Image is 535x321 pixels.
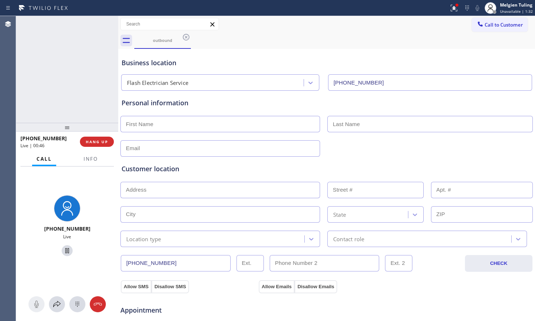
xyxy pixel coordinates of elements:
div: Melgien Tuling [500,2,533,8]
input: Phone Number 2 [270,255,380,271]
div: Contact role [333,235,364,243]
input: Last Name [327,116,533,132]
button: Hang up [90,296,106,312]
div: Business location [122,58,532,68]
button: Call to Customer [472,18,528,32]
input: Ext. [236,255,264,271]
span: Unavailable | 1:32 [500,9,533,14]
button: Open directory [49,296,65,312]
span: Call to Customer [485,21,523,28]
input: Email [120,140,320,157]
input: Phone Number [121,255,231,271]
input: Apt. # [431,182,533,198]
div: Flash Electrician Service [127,79,188,87]
button: HANG UP [80,137,114,147]
span: Info [84,156,98,162]
button: Disallow Emails [295,280,337,293]
div: State [333,210,346,219]
span: Live | 00:46 [20,142,45,149]
span: [PHONE_NUMBER] [20,135,67,142]
span: Live [63,234,71,240]
input: Phone Number [328,74,532,91]
span: HANG UP [86,139,108,144]
button: Mute [472,3,482,13]
button: Call [32,152,56,166]
input: Ext. 2 [385,255,412,271]
input: Address [120,182,320,198]
button: Allow SMS [121,280,151,293]
input: City [120,206,320,223]
button: Mute [28,296,45,312]
span: [PHONE_NUMBER] [44,225,91,232]
span: Call [36,156,52,162]
button: Info [79,152,102,166]
input: ZIP [431,206,533,223]
div: Personal information [122,98,532,108]
div: Customer location [122,164,532,174]
button: CHECK [465,255,532,272]
div: outbound [135,38,190,43]
div: Location type [126,235,161,243]
button: Allow Emails [259,280,295,293]
button: Open dialpad [69,296,85,312]
input: First Name [120,116,320,132]
span: Appointment [120,305,257,315]
button: Disallow SMS [151,280,189,293]
input: Street # [327,182,424,198]
input: Search [121,18,219,30]
button: Hold Customer [62,245,73,256]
